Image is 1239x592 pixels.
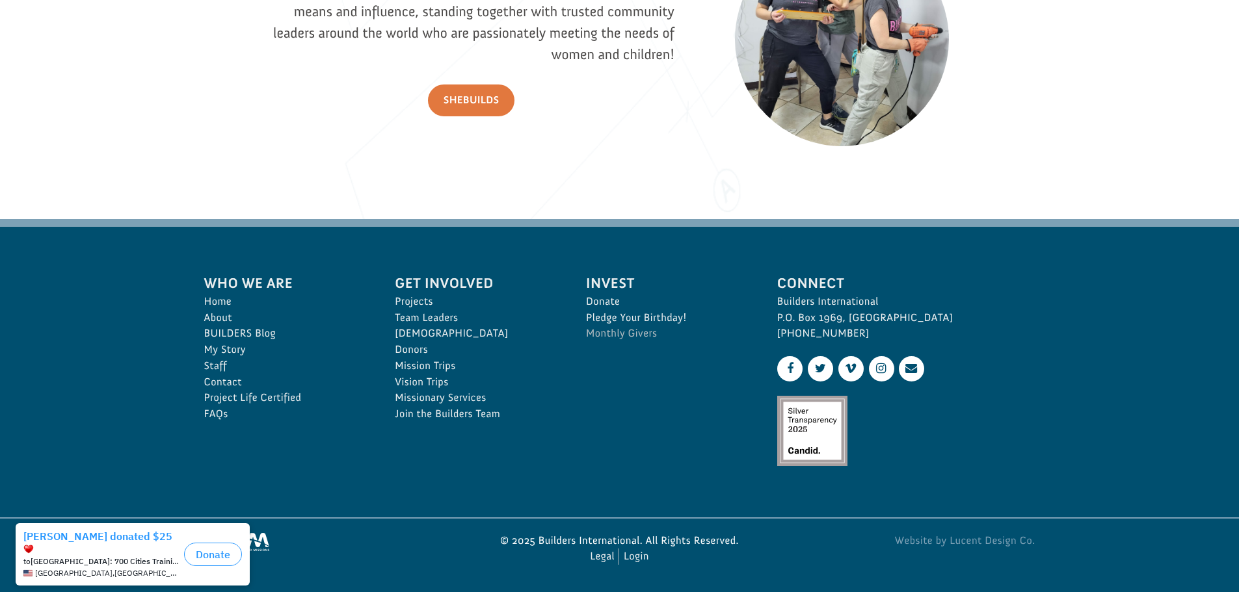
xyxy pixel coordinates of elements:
[777,396,847,466] img: Silver Transparency Rating for 2025 by Candid
[204,358,367,374] a: Staff
[204,374,367,391] a: Contact
[23,52,33,61] img: US.png
[777,272,1035,294] span: Connect
[184,26,242,49] button: Donate
[395,358,557,374] a: Mission Trips
[777,356,803,381] a: Facebook
[204,272,367,294] span: Who We Are
[838,356,864,381] a: Vimeo
[204,326,367,342] a: BUILDERS Blog
[808,356,833,381] a: Twitter
[624,548,649,565] a: Login
[395,272,557,294] span: Get Involved
[764,533,1035,549] a: Website by Lucent Design Co.
[428,84,515,116] a: SheBUILDS
[23,40,179,49] div: to
[395,390,557,406] a: Missionary Services
[395,294,557,310] a: Projects
[586,272,749,294] span: Invest
[869,356,894,381] a: Instagram
[204,294,367,310] a: Home
[204,342,367,358] a: My Story
[484,533,755,549] p: © 2025 Builders International. All Rights Reserved.
[395,374,557,391] a: Vision Trips
[899,356,924,381] a: Contact Us
[23,27,34,38] img: emoji heart
[590,548,615,565] a: Legal
[395,326,557,342] a: [DEMOGRAPHIC_DATA]
[204,390,367,406] a: Project Life Certified
[204,406,367,422] a: FAQs
[31,40,207,49] strong: [GEOGRAPHIC_DATA]: 700 Cities Training Center
[395,310,557,326] a: Team Leaders
[204,310,367,326] a: About
[586,326,749,342] a: Monthly Givers
[23,13,179,39] div: [PERSON_NAME] donated $25
[777,294,1035,342] p: Builders International P.O. Box 1969, [GEOGRAPHIC_DATA] [PHONE_NUMBER]
[586,310,749,326] a: Pledge Your Birthday!
[395,406,557,422] a: Join the Builders Team
[35,52,179,61] span: [GEOGRAPHIC_DATA] , [GEOGRAPHIC_DATA]
[395,342,557,358] a: Donors
[586,294,749,310] a: Donate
